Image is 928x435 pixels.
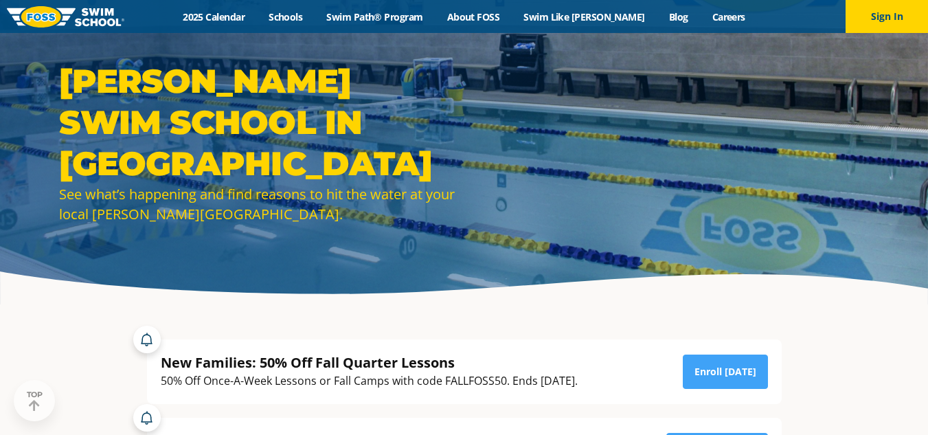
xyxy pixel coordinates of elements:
a: Schools [257,10,315,23]
div: 50% Off Once-A-Week Lessons or Fall Camps with code FALLFOSS50. Ends [DATE]. [161,372,578,390]
a: About FOSS [435,10,512,23]
a: Swim Like [PERSON_NAME] [512,10,657,23]
a: Swim Path® Program [315,10,435,23]
div: See what’s happening and find reasons to hit the water at your local [PERSON_NAME][GEOGRAPHIC_DATA]. [59,184,457,224]
div: New Families: 50% Off Fall Quarter Lessons [161,353,578,372]
h1: [PERSON_NAME] Swim School in [GEOGRAPHIC_DATA] [59,60,457,184]
a: Careers [700,10,757,23]
div: TOP [27,390,43,412]
img: FOSS Swim School Logo [7,6,124,27]
a: 2025 Calendar [171,10,257,23]
a: Enroll [DATE] [683,355,768,389]
a: Blog [657,10,700,23]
